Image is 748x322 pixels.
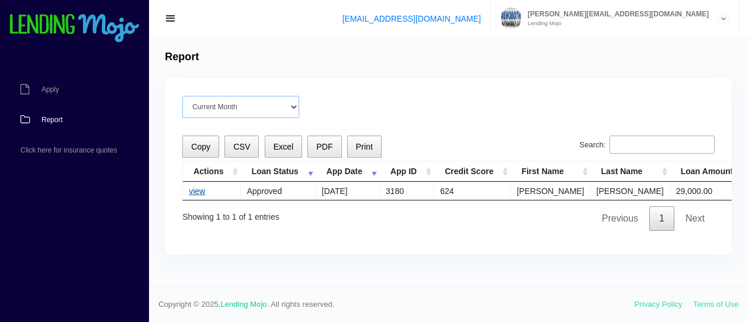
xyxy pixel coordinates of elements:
[591,182,670,200] td: [PERSON_NAME]
[522,20,709,26] small: Lending Mojo
[183,161,241,182] th: Actions: activate to sort column ascending
[316,161,380,182] th: App Date: activate to sort column ascending
[265,136,303,158] button: Excel
[241,161,316,182] th: Loan Status: activate to sort column ascending
[610,136,715,154] input: Search:
[500,8,522,29] img: Profile image
[41,86,59,93] span: Apply
[316,182,380,200] td: [DATE]
[511,161,590,182] th: First Name: activate to sort column ascending
[224,136,259,158] button: CSV
[434,182,511,200] td: 624
[380,161,434,182] th: App ID: activate to sort column ascending
[182,136,219,158] button: Copy
[307,136,341,158] button: PDF
[380,182,434,200] td: 3180
[635,300,683,309] a: Privacy Policy
[182,204,279,223] div: Showing 1 to 1 of 1 entries
[434,161,511,182] th: Credit Score: activate to sort column ascending
[165,51,199,64] h4: Report
[591,161,670,182] th: Last Name: activate to sort column ascending
[342,14,481,23] a: [EMAIL_ADDRESS][DOMAIN_NAME]
[649,206,674,231] a: 1
[592,206,648,231] a: Previous
[356,142,373,151] span: Print
[676,206,715,231] a: Next
[580,136,715,154] label: Search:
[221,300,267,309] a: Lending Mojo
[20,147,117,154] span: Click here for insurance quotes
[233,142,250,151] span: CSV
[41,116,63,123] span: Report
[522,11,709,18] span: [PERSON_NAME][EMAIL_ADDRESS][DOMAIN_NAME]
[693,300,739,309] a: Terms of Use
[9,14,140,43] img: logo-small.png
[241,182,316,200] td: Approved
[316,142,333,151] span: PDF
[347,136,382,158] button: Print
[273,142,293,151] span: Excel
[158,299,635,310] span: Copyright © 2025. . All rights reserved.
[189,186,205,196] a: view
[511,182,590,200] td: [PERSON_NAME]
[191,142,210,151] span: Copy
